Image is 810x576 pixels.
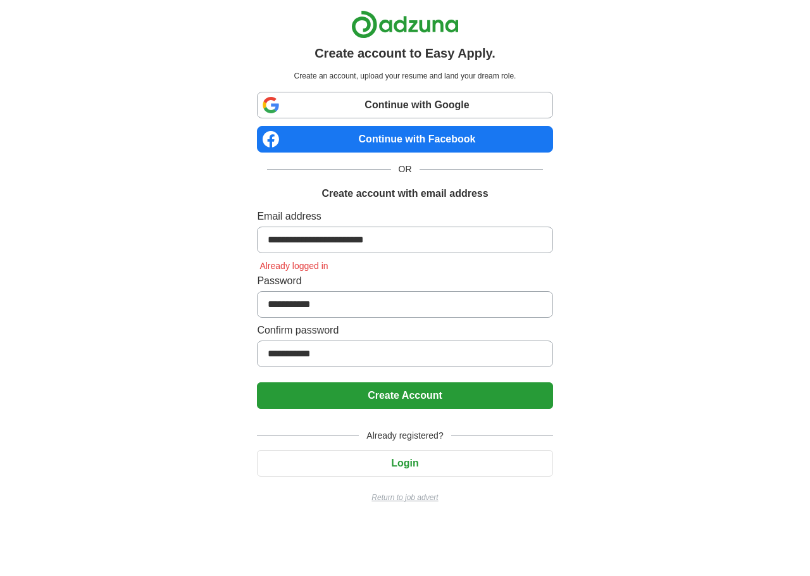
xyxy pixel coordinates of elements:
p: Create an account, upload your resume and land your dream role. [259,70,550,82]
label: Password [257,273,552,289]
span: Already registered? [359,429,451,442]
button: Login [257,450,552,477]
button: Create Account [257,382,552,409]
span: Already logged in [257,261,330,271]
h1: Create account with email address [321,186,488,201]
label: Email address [257,209,552,224]
img: Adzuna logo [351,10,459,39]
a: Continue with Facebook [257,126,552,153]
a: Return to job advert [257,492,552,503]
span: OR [391,163,420,176]
h1: Create account to Easy Apply. [315,44,495,63]
label: Confirm password [257,323,552,338]
a: Login [257,458,552,468]
a: Continue with Google [257,92,552,118]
